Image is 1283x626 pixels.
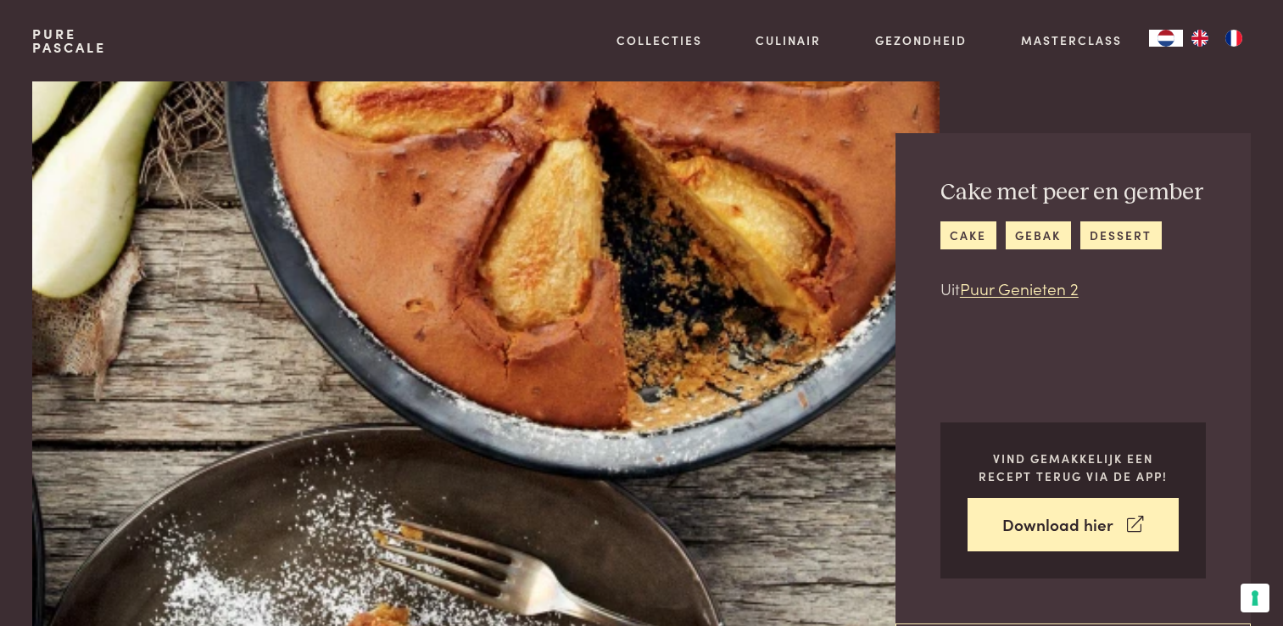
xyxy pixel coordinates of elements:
a: PurePascale [32,27,106,54]
a: FR [1217,30,1251,47]
img: Cake met peer en gember [32,81,939,626]
div: Language [1149,30,1183,47]
a: Culinair [756,31,821,49]
a: dessert [1080,221,1162,249]
a: Puur Genieten 2 [960,277,1079,299]
a: EN [1183,30,1217,47]
a: cake [940,221,996,249]
p: Vind gemakkelijk een recept terug via de app! [968,450,1179,484]
a: gebak [1006,221,1071,249]
ul: Language list [1183,30,1251,47]
a: Download hier [968,498,1179,551]
aside: Language selected: Nederlands [1149,30,1251,47]
p: Uit [940,277,1203,301]
h2: Cake met peer en gember [940,178,1203,208]
button: Uw voorkeuren voor toestemming voor trackingtechnologieën [1241,584,1269,612]
a: Gezondheid [875,31,967,49]
a: Collecties [616,31,702,49]
a: NL [1149,30,1183,47]
a: Masterclass [1021,31,1122,49]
